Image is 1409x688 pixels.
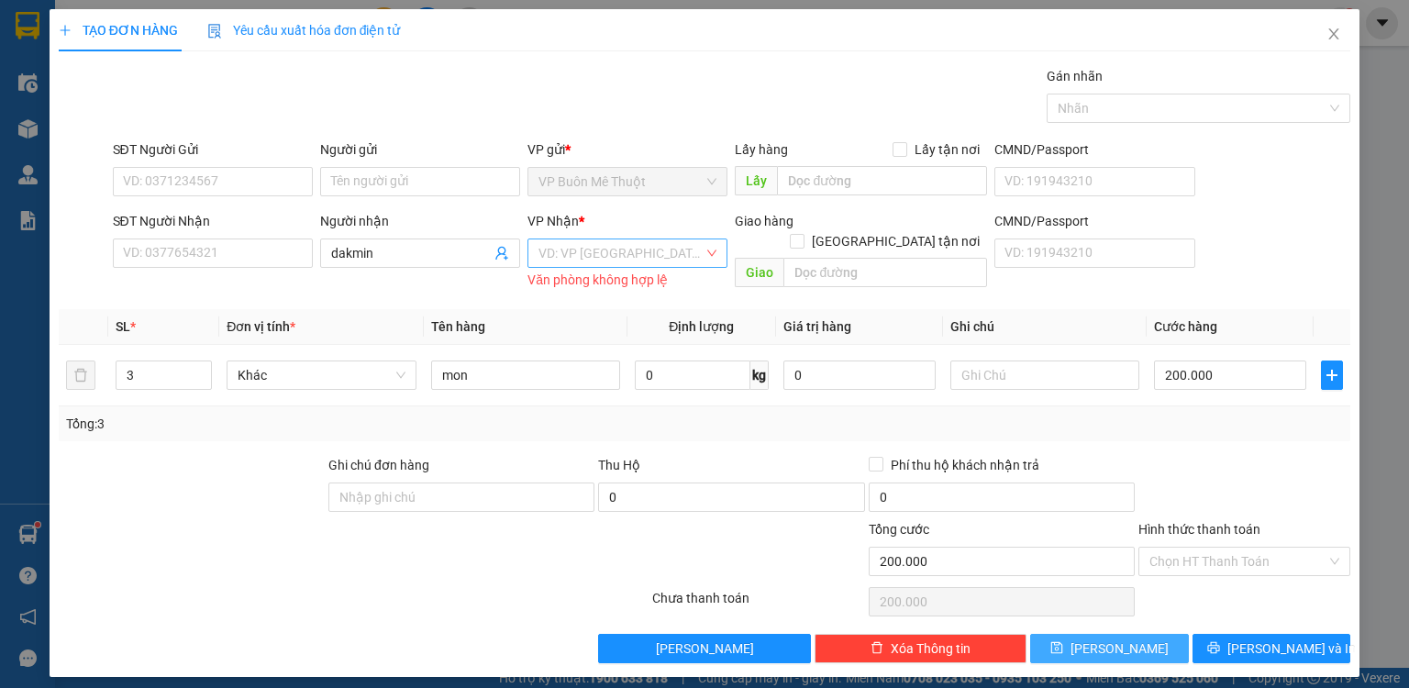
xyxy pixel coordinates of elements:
[943,309,1147,345] th: Ghi chú
[207,23,401,38] span: Yêu cầu xuất hóa đơn điện tử
[735,214,793,228] span: Giao hàng
[227,319,295,334] span: Đơn vị tính
[777,166,987,195] input: Dọc đường
[883,455,1047,475] span: Phí thu hộ khách nhận trả
[650,588,866,620] div: Chưa thanh toán
[950,361,1139,390] input: Ghi Chú
[494,246,509,261] span: user-add
[1227,638,1356,659] span: [PERSON_NAME] và In
[116,319,130,334] span: SL
[113,211,313,231] div: SĐT Người Nhận
[783,258,987,287] input: Dọc đường
[538,168,716,195] span: VP Buôn Mê Thuột
[735,166,777,195] span: Lấy
[669,319,734,334] span: Định lượng
[871,641,883,656] span: delete
[113,139,313,160] div: SĐT Người Gửi
[320,139,520,160] div: Người gửi
[1326,27,1341,41] span: close
[1071,638,1169,659] span: [PERSON_NAME]
[735,142,788,157] span: Lấy hàng
[804,231,987,251] span: [GEOGRAPHIC_DATA] tận nơi
[783,361,936,390] input: 0
[1207,641,1220,656] span: printer
[598,458,640,472] span: Thu Hộ
[527,139,727,160] div: VP gửi
[1047,69,1103,83] label: Gán nhãn
[328,458,429,472] label: Ghi chú đơn hàng
[320,211,520,231] div: Người nhận
[815,634,1026,663] button: deleteXóa Thông tin
[656,638,754,659] span: [PERSON_NAME]
[1154,319,1217,334] span: Cước hàng
[527,270,727,291] div: Văn phòng không hợp lệ
[994,211,1194,231] div: CMND/Passport
[598,634,810,663] button: [PERSON_NAME]
[59,23,178,38] span: TẠO ĐƠN HÀNG
[1050,641,1063,656] span: save
[1308,9,1359,61] button: Close
[1321,361,1343,390] button: plus
[869,522,929,537] span: Tổng cước
[783,319,851,334] span: Giá trị hàng
[238,361,405,389] span: Khác
[994,139,1194,160] div: CMND/Passport
[1193,634,1351,663] button: printer[PERSON_NAME] và In
[66,414,545,434] div: Tổng: 3
[750,361,769,390] span: kg
[527,214,579,228] span: VP Nhận
[59,24,72,37] span: plus
[207,24,222,39] img: icon
[66,361,95,390] button: delete
[1030,634,1189,663] button: save[PERSON_NAME]
[735,258,783,287] span: Giao
[431,361,620,390] input: VD: Bàn, Ghế
[1322,368,1342,383] span: plus
[431,319,485,334] span: Tên hàng
[328,483,594,512] input: Ghi chú đơn hàng
[891,638,971,659] span: Xóa Thông tin
[1138,522,1260,537] label: Hình thức thanh toán
[907,139,987,160] span: Lấy tận nơi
